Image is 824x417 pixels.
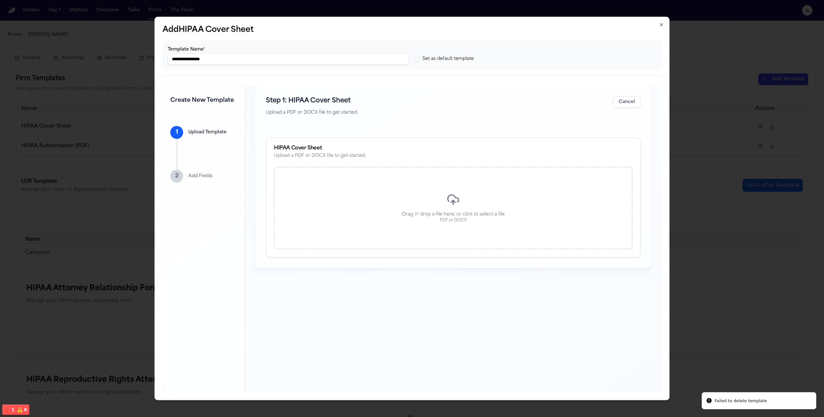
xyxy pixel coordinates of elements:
[440,218,467,223] p: PDF or DOCX
[170,170,237,183] div: 2Add Fields
[188,129,227,136] p: Upload Template
[168,47,205,52] label: Template Name
[170,126,183,139] div: 1
[274,146,632,151] div: HIPAA Cover Sheet
[266,96,358,105] h2: Step 1: HIPAA Cover Sheet
[188,173,212,179] p: Add Fields
[170,170,183,183] div: 2
[163,25,661,35] h2: Add HIPAA Cover Sheet
[613,96,641,108] button: Cancel
[266,109,358,117] p: Upload a PDF or DOCX file to get started.
[170,96,237,105] h1: Create New Template
[422,56,474,62] label: Set as default template
[170,126,237,139] div: 1Upload Template
[274,153,632,159] div: Upload a PDF or DOCX file to get started.
[402,211,505,218] p: Drag 'n' drop a file here, or click to select a file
